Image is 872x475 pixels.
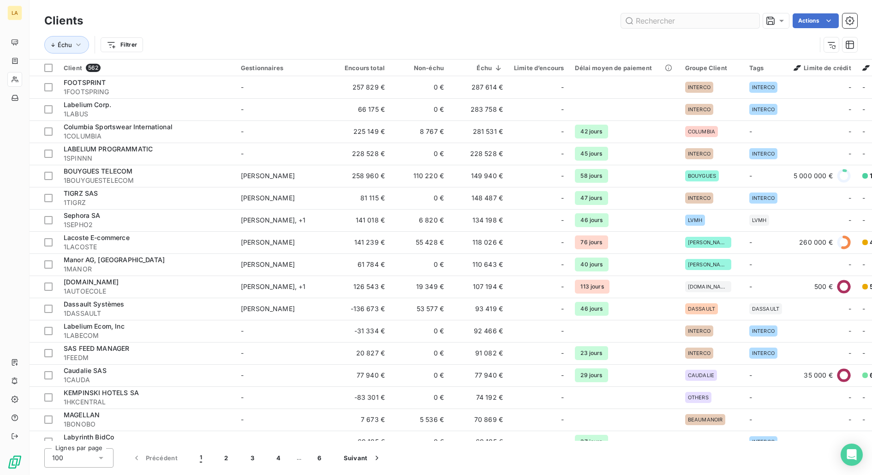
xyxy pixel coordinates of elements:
[561,415,564,424] span: -
[752,107,775,112] span: INTERCO
[331,231,390,253] td: 141 239 €
[449,364,508,386] td: 77 940 €
[685,438,688,445] span: -
[688,240,729,245] span: [PERSON_NAME]
[331,364,390,386] td: 77 940 €
[449,76,508,98] td: 287 614 €
[449,386,508,409] td: 74 192 €
[331,98,390,120] td: 66 175 €
[561,393,564,402] span: -
[241,327,244,335] span: -
[575,125,608,138] span: 42 jours
[7,6,22,20] div: LA
[848,83,851,92] span: -
[241,371,244,379] span: -
[455,64,503,72] div: Échu
[841,444,863,466] div: Open Intercom Messenger
[848,149,851,158] span: -
[64,278,119,286] span: [DOMAIN_NAME]
[241,349,244,357] span: -
[292,451,306,465] span: …
[64,234,130,241] span: Lacoste E-commerce
[265,448,292,468] button: 4
[752,195,775,201] span: INTERCO
[449,165,508,187] td: 149 940 €
[331,143,390,165] td: 228 528 €
[848,326,851,336] span: -
[575,302,608,316] span: 46 jours
[575,435,608,449] span: 37 jours
[688,373,714,378] span: CAUDALIE
[213,448,239,468] button: 2
[64,397,230,407] span: 1HKCENTRAL
[848,415,851,424] span: -
[449,320,508,342] td: 92 466 €
[333,448,393,468] button: Suivant
[390,120,449,143] td: 8 767 €
[621,13,759,28] input: Rechercher
[575,213,608,227] span: 46 jours
[688,306,715,312] span: DASSAULT
[64,189,98,197] span: TIGRZ SAS
[64,367,107,374] span: Caudalie SAS
[688,350,711,356] span: INTERCO
[848,260,851,269] span: -
[331,165,390,187] td: 258 960 €
[331,320,390,342] td: -31 334 €
[390,320,449,342] td: 0 €
[688,84,711,90] span: INTERCO
[862,127,865,135] span: -
[86,64,101,72] span: 562
[848,393,851,402] span: -
[121,448,189,468] button: Précédent
[241,415,244,423] span: -
[688,173,716,179] span: BOUYGUES
[449,298,508,320] td: 93 419 €
[64,109,230,119] span: 1LABUS
[561,282,564,291] span: -
[575,258,608,271] span: 40 jours
[575,64,674,72] div: Délai moyen de paiement
[752,217,767,223] span: LVMH
[52,453,63,463] span: 100
[862,150,865,157] span: -
[752,84,775,90] span: INTERCO
[390,76,449,98] td: 0 €
[848,127,851,136] span: -
[390,231,449,253] td: 55 428 €
[331,253,390,276] td: 61 784 €
[390,209,449,231] td: 6 820 €
[749,415,752,423] span: -
[848,193,851,203] span: -
[64,353,230,362] span: 1FEEDM
[331,187,390,209] td: 81 115 €
[331,409,390,431] td: 7 673 €
[575,191,608,205] span: 47 jours
[848,216,851,225] span: -
[804,371,832,380] span: 35 000 €
[64,433,114,441] span: Labyrinth BidCo
[64,322,125,330] span: Labelium Ecom, Inc
[685,64,738,72] div: Groupe Client
[239,448,265,468] button: 3
[561,193,564,203] span: -
[449,276,508,298] td: 107 194 €
[862,327,865,335] span: -
[101,37,143,52] button: Filtrer
[848,105,851,114] span: -
[64,64,82,72] span: Client
[752,328,775,334] span: INTERCO
[58,41,72,48] span: Échu
[64,78,106,86] span: FOOTSPRINT
[64,167,132,175] span: BOUYGUES TELECOM
[814,282,833,291] span: 500 €
[64,123,173,131] span: Columbia Sportswear International
[390,165,449,187] td: 110 220 €
[794,64,851,72] span: Limite de crédit
[749,260,752,268] span: -
[449,253,508,276] td: 110 643 €
[390,298,449,320] td: 53 577 €
[390,364,449,386] td: 0 €
[64,389,139,397] span: KEMPINSKI HOTELS SA
[241,305,295,313] span: [PERSON_NAME]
